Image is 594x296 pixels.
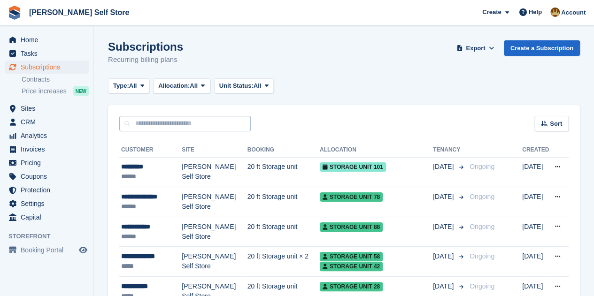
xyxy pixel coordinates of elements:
[119,143,182,158] th: Customer
[22,75,89,84] a: Contracts
[8,6,22,20] img: stora-icon-8386f47178a22dfd0bd8f6a31ec36ba5ce8667c1dd55bd0f319d3a0aa187defe.svg
[522,247,549,277] td: [DATE]
[182,217,247,247] td: [PERSON_NAME] Self Store
[5,170,89,183] a: menu
[21,143,77,156] span: Invoices
[182,157,247,187] td: [PERSON_NAME] Self Store
[561,8,586,17] span: Account
[320,143,433,158] th: Allocation
[5,33,89,46] a: menu
[21,211,77,224] span: Capital
[108,40,183,53] h1: Subscriptions
[470,223,494,230] span: Ongoing
[5,47,89,60] a: menu
[182,247,247,277] td: [PERSON_NAME] Self Store
[247,157,320,187] td: 20 ft Storage unit
[129,81,137,91] span: All
[550,8,560,17] img: Tom Kingston
[22,87,67,96] span: Price increases
[21,47,77,60] span: Tasks
[5,211,89,224] a: menu
[182,143,247,158] th: Site
[320,192,383,202] span: Storage unit 78
[113,81,129,91] span: Type:
[5,115,89,129] a: menu
[455,40,496,56] button: Export
[470,163,494,170] span: Ongoing
[522,187,549,217] td: [DATE]
[550,119,562,129] span: Sort
[5,129,89,142] a: menu
[190,81,198,91] span: All
[5,102,89,115] a: menu
[320,162,386,172] span: Storage unit 101
[214,78,274,94] button: Unit Status: All
[504,40,580,56] a: Create a Subscription
[522,143,549,158] th: Created
[522,157,549,187] td: [DATE]
[21,61,77,74] span: Subscriptions
[320,222,383,232] span: Storage unit 88
[470,252,494,260] span: Ongoing
[21,115,77,129] span: CRM
[21,33,77,46] span: Home
[247,187,320,217] td: 20 ft Storage unit
[320,262,383,271] span: Storage unit 42
[21,102,77,115] span: Sites
[77,244,89,256] a: Preview store
[433,192,455,202] span: [DATE]
[470,282,494,290] span: Ongoing
[320,282,383,291] span: Storage unit 28
[153,78,210,94] button: Allocation: All
[108,78,149,94] button: Type: All
[22,86,89,96] a: Price increases NEW
[25,5,133,20] a: [PERSON_NAME] Self Store
[320,252,383,261] span: Storage unit 58
[247,217,320,247] td: 20 ft Storage unit
[5,61,89,74] a: menu
[5,197,89,210] a: menu
[219,81,254,91] span: Unit Status:
[254,81,262,91] span: All
[247,247,320,277] td: 20 ft Storage unit × 2
[158,81,190,91] span: Allocation:
[5,183,89,197] a: menu
[21,156,77,169] span: Pricing
[108,54,183,65] p: Recurring billing plans
[21,183,77,197] span: Protection
[433,251,455,261] span: [DATE]
[8,232,93,241] span: Storefront
[433,222,455,232] span: [DATE]
[21,197,77,210] span: Settings
[5,156,89,169] a: menu
[529,8,542,17] span: Help
[21,170,77,183] span: Coupons
[466,44,485,53] span: Export
[433,281,455,291] span: [DATE]
[247,143,320,158] th: Booking
[433,143,466,158] th: Tenancy
[470,193,494,200] span: Ongoing
[182,187,247,217] td: [PERSON_NAME] Self Store
[21,129,77,142] span: Analytics
[522,217,549,247] td: [DATE]
[482,8,501,17] span: Create
[433,162,455,172] span: [DATE]
[5,143,89,156] a: menu
[73,86,89,96] div: NEW
[5,243,89,257] a: menu
[21,243,77,257] span: Booking Portal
